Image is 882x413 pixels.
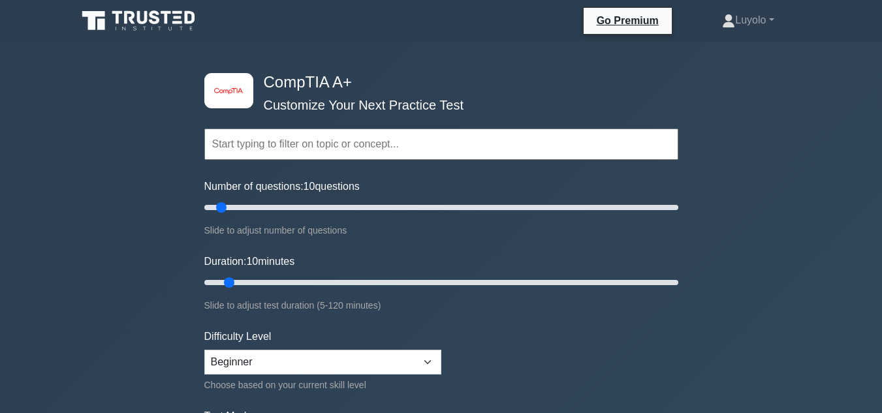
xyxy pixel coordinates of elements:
[589,12,667,29] a: Go Premium
[691,7,805,33] a: Luyolo
[204,254,295,269] label: Duration: minutes
[204,179,360,194] label: Number of questions: questions
[304,181,315,192] span: 10
[204,298,678,313] div: Slide to adjust test duration (5-120 minutes)
[204,129,678,160] input: Start typing to filter on topic or concept...
[204,222,678,238] div: Slide to adjust number of questions
[204,377,441,393] div: Choose based on your current skill level
[246,256,258,267] span: 10
[204,329,272,344] label: Difficulty Level
[259,73,614,92] h4: CompTIA A+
